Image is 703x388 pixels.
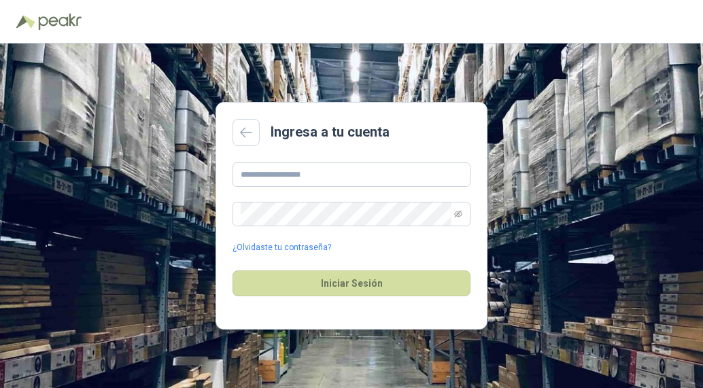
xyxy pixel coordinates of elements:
a: ¿Olvidaste tu contraseña? [233,241,331,254]
h2: Ingresa a tu cuenta [271,122,390,143]
img: Logo [16,15,35,29]
img: Peakr [38,14,82,30]
button: Iniciar Sesión [233,270,470,296]
span: eye-invisible [454,210,462,218]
